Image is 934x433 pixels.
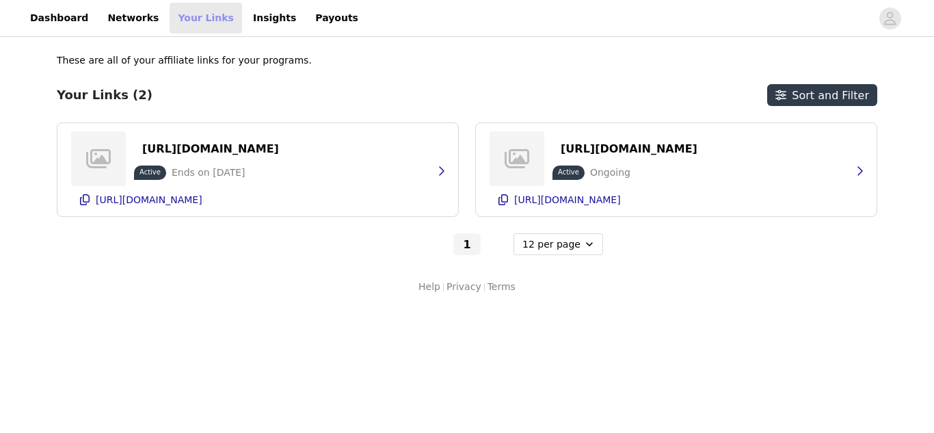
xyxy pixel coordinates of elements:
[514,194,621,205] p: [URL][DOMAIN_NAME]
[418,280,440,294] a: Help
[71,189,444,211] button: [URL][DOMAIN_NAME]
[590,166,630,180] p: Ongoing
[245,3,304,34] a: Insights
[142,142,279,155] p: [URL][DOMAIN_NAME]
[558,167,579,177] p: Active
[57,88,152,103] h3: Your Links (2)
[561,142,697,155] p: [URL][DOMAIN_NAME]
[767,84,877,106] button: Sort and Filter
[139,167,161,177] p: Active
[883,8,896,29] div: avatar
[453,233,481,255] button: Go To Page 1
[22,3,96,34] a: Dashboard
[170,3,242,34] a: Your Links
[483,233,511,255] button: Go to next page
[134,138,287,160] button: [URL][DOMAIN_NAME]
[488,280,516,294] a: Terms
[423,233,451,255] button: Go to previous page
[552,138,706,160] button: [URL][DOMAIN_NAME]
[99,3,167,34] a: Networks
[96,194,202,205] p: [URL][DOMAIN_NAME]
[57,53,312,68] p: These are all of your affiliate links for your programs.
[490,189,863,211] button: [URL][DOMAIN_NAME]
[172,166,245,180] p: Ends on [DATE]
[446,280,481,294] a: Privacy
[307,3,366,34] a: Payouts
